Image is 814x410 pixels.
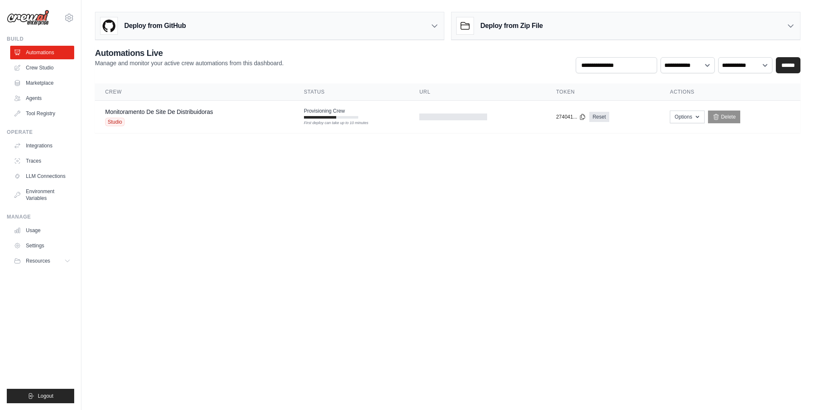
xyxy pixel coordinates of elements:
th: Token [546,83,660,101]
div: Build [7,36,74,42]
span: Provisioning Crew [304,108,345,114]
a: Delete [708,111,741,123]
button: Resources [10,254,74,268]
div: Operate [7,129,74,136]
span: Logout [38,393,53,399]
span: Studio [105,118,125,126]
th: Crew [95,83,294,101]
button: Options [670,111,704,123]
a: Settings [10,239,74,252]
button: 274041... [556,114,586,120]
th: URL [409,83,546,101]
th: Status [294,83,410,101]
a: Integrations [10,139,74,152]
a: Crew Studio [10,61,74,75]
button: Logout [7,389,74,403]
a: Usage [10,224,74,237]
h2: Automations Live [95,47,284,59]
a: Traces [10,154,74,168]
a: LLM Connections [10,169,74,183]
a: Automations [10,46,74,59]
a: Monitoramento De Site De Distribuidoras [105,108,213,115]
a: Environment Variables [10,185,74,205]
p: Manage and monitor your active crew automations from this dashboard. [95,59,284,67]
img: GitHub Logo [100,17,117,34]
a: Marketplace [10,76,74,90]
h3: Deploy from Zip File [480,21,543,31]
div: First deploy can take up to 10 minutes [304,120,358,126]
a: Agents [10,91,74,105]
div: Manage [7,213,74,220]
h3: Deploy from GitHub [124,21,186,31]
th: Actions [660,83,800,101]
img: Logo [7,10,49,26]
span: Resources [26,258,50,264]
a: Reset [589,112,609,122]
a: Tool Registry [10,107,74,120]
